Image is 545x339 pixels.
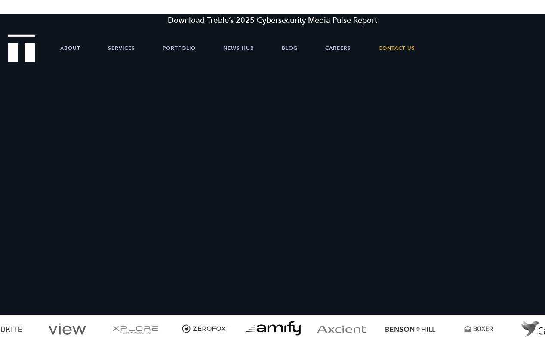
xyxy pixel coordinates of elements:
[325,35,351,61] a: Careers
[108,35,135,61] a: Services
[379,35,415,61] a: Contact Us
[223,35,254,61] a: News Hub
[163,35,196,61] a: Portfolio
[60,35,80,61] a: About
[282,35,298,61] a: Blog
[8,34,35,62] img: Treble logo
